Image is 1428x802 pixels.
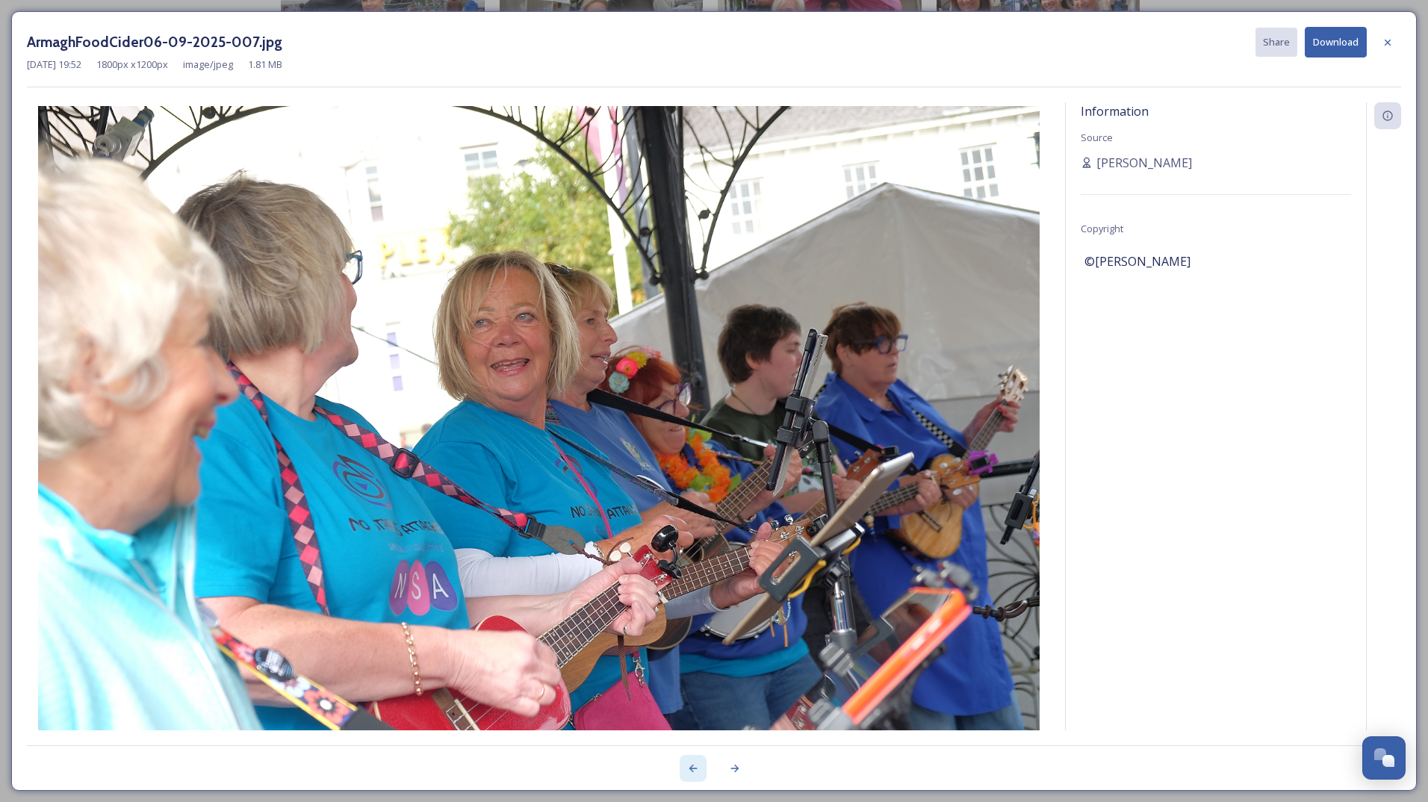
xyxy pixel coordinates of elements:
[1081,103,1149,119] span: Information
[1081,131,1113,144] span: Source
[1084,252,1190,270] span: ©[PERSON_NAME]
[183,57,233,72] span: image/jpeg
[1305,27,1367,57] button: Download
[248,57,282,72] span: 1.81 MB
[1255,28,1297,57] button: Share
[27,106,1050,774] img: ArmaghFoodCider06-09-2025-007.jpg
[1081,222,1123,235] span: Copyright
[96,57,168,72] span: 1800 px x 1200 px
[27,31,282,53] h3: ArmaghFoodCider06-09-2025-007.jpg
[1362,736,1406,780] button: Open Chat
[27,57,81,72] span: [DATE] 19:52
[1096,154,1192,172] span: [PERSON_NAME]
